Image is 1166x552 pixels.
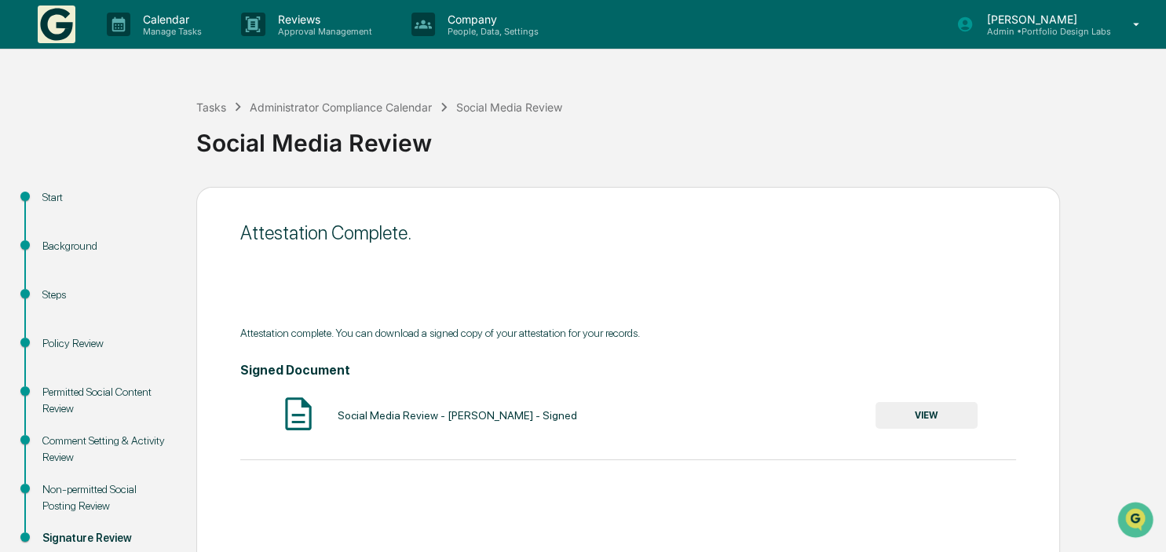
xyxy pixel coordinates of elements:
div: We're available if you need us! [53,136,199,148]
p: People, Data, Settings [435,26,546,37]
a: 🗄️Attestations [108,192,201,220]
p: Reviews [265,13,380,26]
div: Tasks [196,101,226,114]
div: Social Media Review [456,101,562,114]
p: How can we help? [16,33,286,58]
p: Admin • Portfolio Design Labs [974,26,1110,37]
div: Administrator Compliance Calendar [250,101,432,114]
iframe: Open customer support [1116,500,1158,543]
div: Start new chat [53,120,258,136]
div: Policy Review [42,335,171,352]
p: Approval Management [265,26,380,37]
span: Pylon [156,266,190,278]
div: 🖐️ [16,199,28,212]
div: Non-permitted Social Posting Review [42,481,171,514]
div: Start [42,189,171,206]
h4: Signed Document [240,363,1016,378]
div: 🔎 [16,229,28,242]
img: Document Icon [279,394,318,433]
div: Attestation complete. You can download a signed copy of your attestation for your records. [240,327,1016,339]
span: Data Lookup [31,228,99,243]
p: Calendar [130,13,210,26]
a: 🔎Data Lookup [9,221,105,250]
div: Background [42,238,171,254]
input: Clear [41,71,259,88]
p: Company [435,13,546,26]
div: 🗄️ [114,199,126,212]
div: Attestation Complete. [240,221,1016,244]
div: Signature Review [42,530,171,547]
div: Permitted Social Content Review [42,384,171,417]
a: Powered byPylon [111,265,190,278]
img: logo [38,5,75,43]
div: Steps [42,287,171,303]
p: Manage Tasks [130,26,210,37]
span: Preclearance [31,198,101,214]
button: Start new chat [267,125,286,144]
div: Comment Setting & Activity Review [42,433,171,466]
span: Attestations [130,198,195,214]
div: Social Media Review [196,116,1158,157]
div: Social Media Review - [PERSON_NAME] - Signed [338,409,577,422]
img: 1746055101610-c473b297-6a78-478c-a979-82029cc54cd1 [16,120,44,148]
a: 🖐️Preclearance [9,192,108,220]
p: [PERSON_NAME] [974,13,1110,26]
button: VIEW [875,402,978,429]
